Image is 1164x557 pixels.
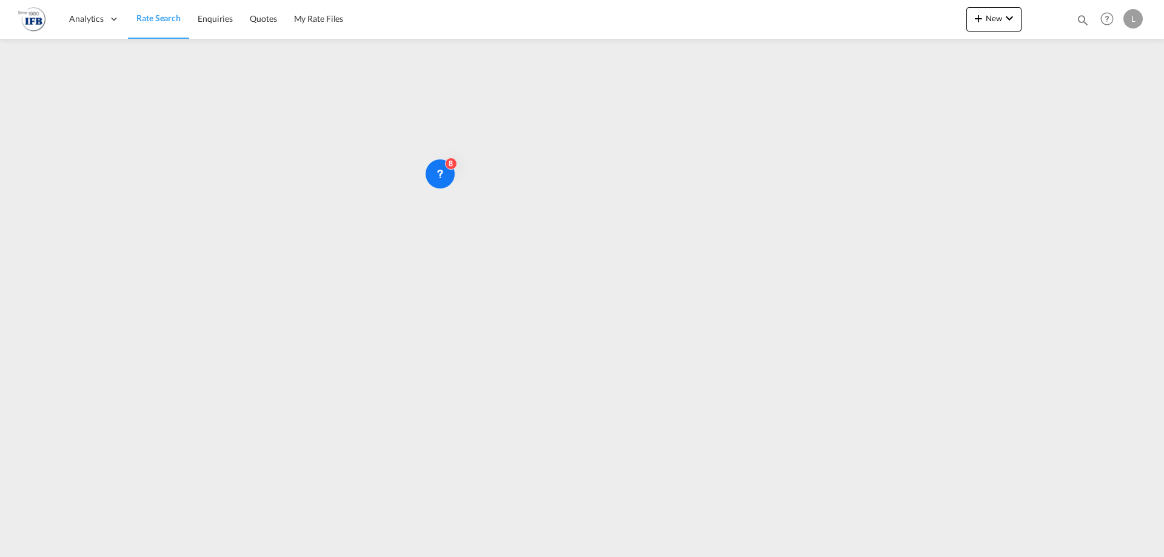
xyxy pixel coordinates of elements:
[198,13,233,24] span: Enquiries
[294,13,344,24] span: My Rate Files
[250,13,276,24] span: Quotes
[1076,13,1089,27] md-icon: icon-magnify
[1097,8,1117,29] span: Help
[1123,9,1143,28] div: L
[1076,13,1089,32] div: icon-magnify
[1097,8,1123,30] div: Help
[1002,11,1017,25] md-icon: icon-chevron-down
[966,7,1022,32] button: icon-plus 400-fgNewicon-chevron-down
[136,13,181,23] span: Rate Search
[971,11,986,25] md-icon: icon-plus 400-fg
[971,13,1017,23] span: New
[69,13,104,25] span: Analytics
[18,5,45,33] img: de31bbe0256b11eebba44b54815f083d.png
